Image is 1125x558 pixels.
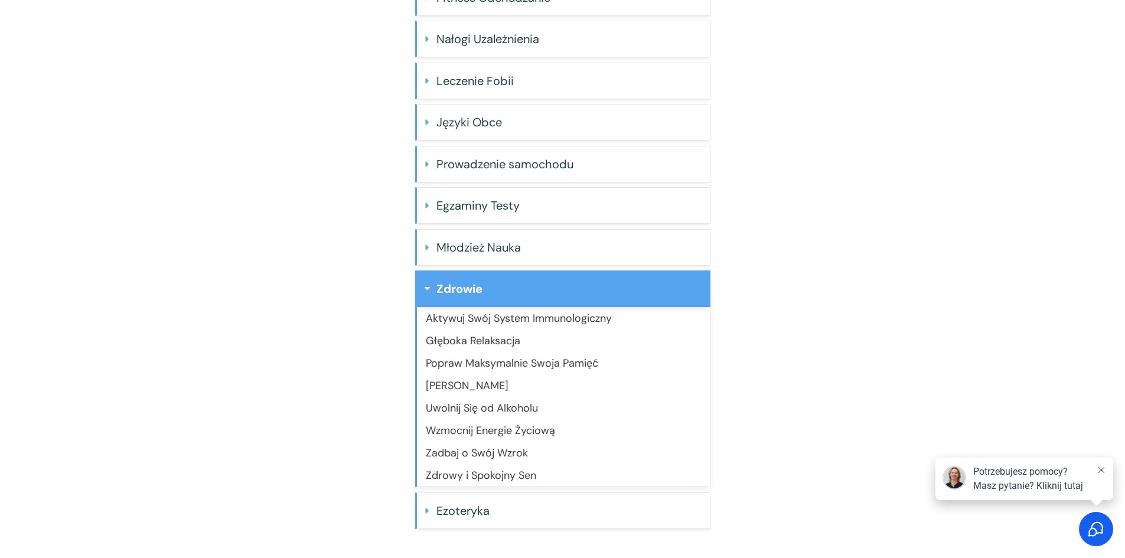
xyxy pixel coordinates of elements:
[436,110,701,134] h4: Języki Obce
[436,69,701,93] h4: Leczenie Fobii
[426,401,538,415] a: Uwolnij Się od Alkoholu
[436,27,701,51] h4: Nałogi Uzależnienia
[436,499,701,523] h4: Ezoteryka
[426,423,555,438] a: Wzmocnij Energie Życiową
[426,356,598,370] a: Popraw Maksymalnie Swoja Pamięć
[426,468,536,482] a: Zdrowy i Spokojny Sen
[436,194,701,217] h4: Egzaminy Testy
[436,277,701,301] h4: Zdrowie
[426,311,612,325] a: Aktywuj Swój System Immunologiczny
[436,152,701,176] h4: Prowadzenie samochodu
[426,378,508,393] a: [PERSON_NAME]
[436,236,701,259] h4: Młodzież Nauka
[426,446,528,460] a: Zadbaj o Swój Wzrok
[426,334,520,348] a: Głęboka Relaksacja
